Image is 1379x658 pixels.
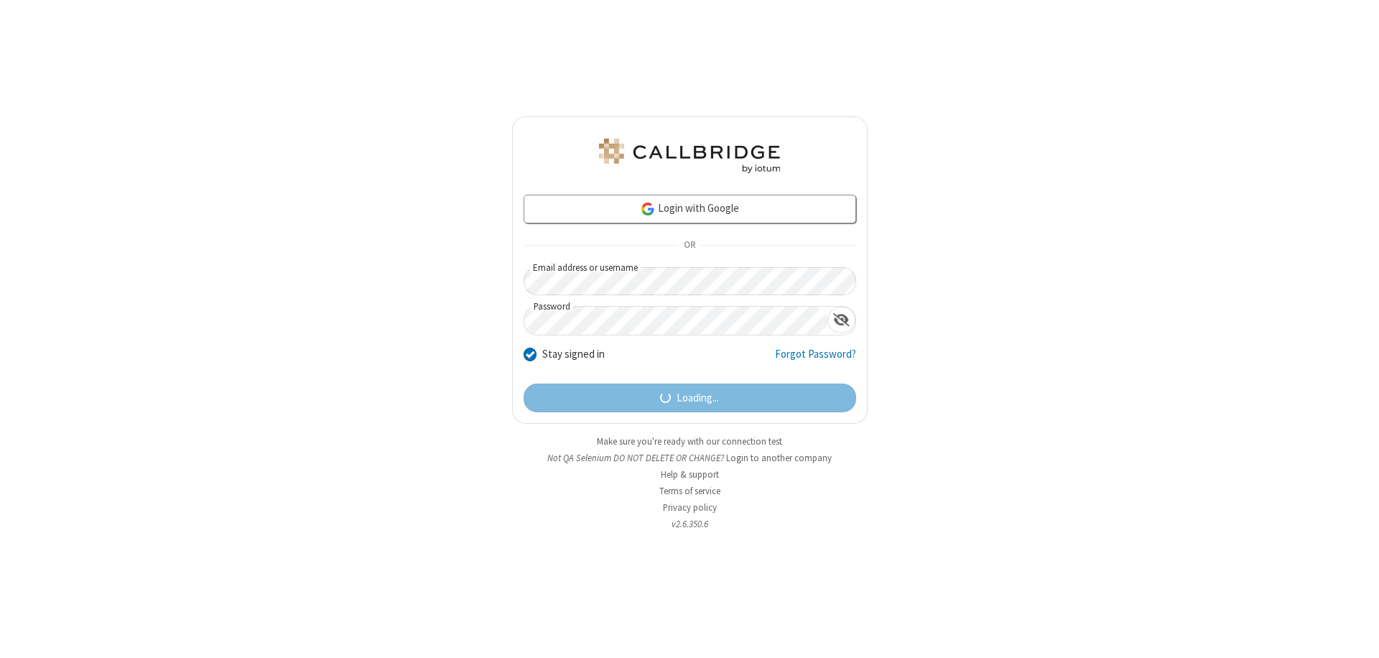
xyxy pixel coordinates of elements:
a: Login with Google [524,195,856,223]
label: Stay signed in [542,346,605,363]
a: Privacy policy [663,501,717,514]
a: Terms of service [659,485,720,497]
span: OR [678,236,701,256]
img: google-icon.png [640,201,656,217]
div: Show password [827,307,855,333]
li: Not QA Selenium DO NOT DELETE OR CHANGE? [512,451,868,465]
span: Loading... [677,390,719,407]
a: Forgot Password? [775,346,856,374]
a: Help & support [661,468,719,481]
li: v2.6.350.6 [512,517,868,531]
a: Make sure you're ready with our connection test [597,435,782,448]
button: Loading... [524,384,856,412]
button: Login to another company [726,451,832,465]
input: Email address or username [524,267,856,295]
input: Password [524,307,827,335]
img: QA Selenium DO NOT DELETE OR CHANGE [596,139,783,173]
